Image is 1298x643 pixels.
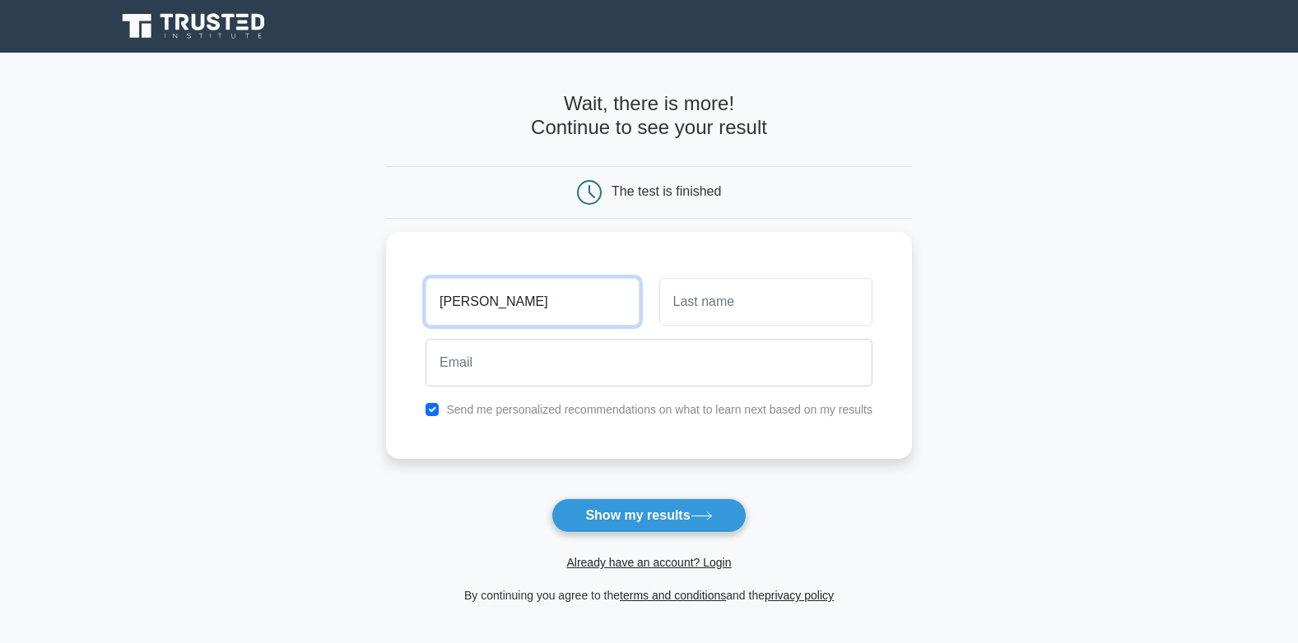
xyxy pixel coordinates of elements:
a: terms and conditions [620,589,726,602]
button: Show my results [551,498,746,533]
label: Send me personalized recommendations on what to learn next based on my results [446,403,872,416]
div: The test is finished [612,184,721,198]
input: First name [426,278,639,326]
a: Already have an account? Login [566,556,731,569]
input: Last name [659,278,872,326]
h4: Wait, there is more! Continue to see your result [386,92,912,140]
input: Email [426,339,872,386]
a: privacy policy [765,589,834,602]
div: By continuing you agree to the and the [376,585,922,605]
